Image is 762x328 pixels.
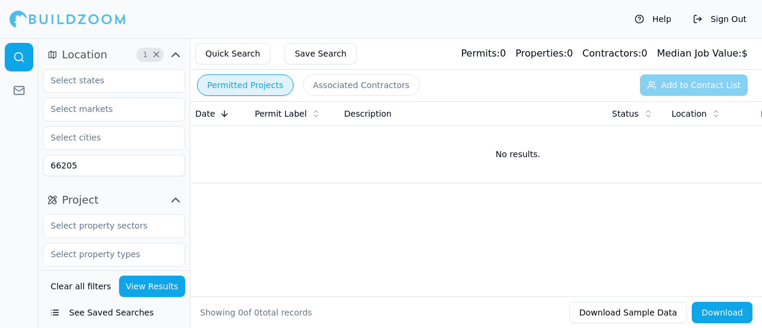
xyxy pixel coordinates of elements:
[303,74,420,96] button: Associated Contractors
[461,46,505,61] div: 0
[43,45,185,64] button: Location1Clear Location filters
[285,43,357,64] button: Save Search
[200,307,312,318] div: Showing of total records
[43,302,185,323] button: See Saved Searches
[612,108,639,120] span: Status
[43,127,170,148] input: Select cities
[152,52,161,58] span: Clear Location filters
[516,48,567,59] span: Properties:
[582,48,641,59] span: Contractors:
[195,43,270,64] button: Quick Search
[516,46,573,61] div: 0
[672,108,707,120] span: Location
[629,10,677,29] button: Help
[48,276,114,297] button: Clear all filters
[43,70,170,91] input: Select states
[687,10,752,29] button: Sign Out
[197,74,293,96] button: Permitted Projects
[582,46,647,61] div: 0
[569,302,687,323] button: Download Sample Data
[657,46,748,61] div: $
[254,308,260,317] span: 0
[195,108,215,120] span: Date
[461,48,499,59] span: Permits:
[139,49,151,61] span: 1
[255,108,307,120] span: Permit Label
[692,302,752,323] button: Download
[344,108,392,120] span: Description
[657,48,741,59] span: Median Job Value:
[43,190,185,210] button: Project
[43,215,170,236] input: Select property sectors
[43,243,170,265] input: Select property types
[43,155,185,176] input: Zipcodes (ex:91210,10001)
[62,46,107,63] span: Location
[43,98,170,120] input: Select markets
[62,192,99,208] span: Project
[119,276,186,297] button: View Results
[238,308,243,317] span: 0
